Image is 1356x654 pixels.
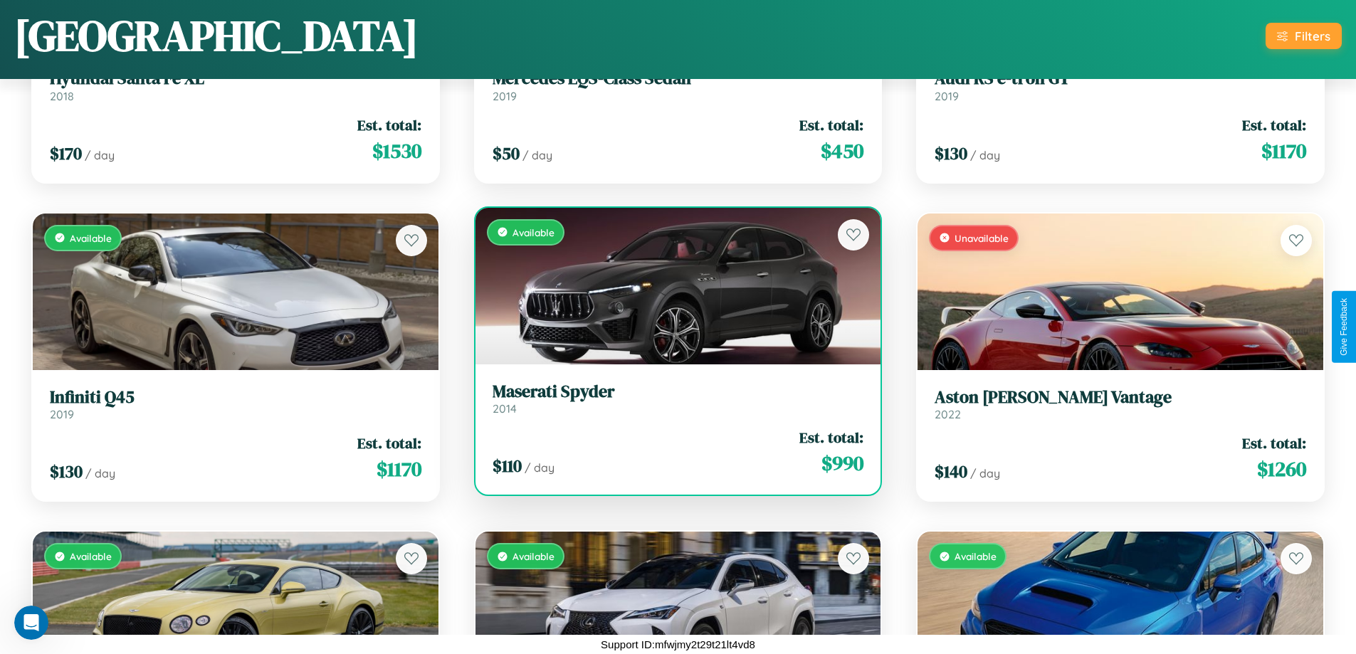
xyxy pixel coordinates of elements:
h1: [GEOGRAPHIC_DATA] [14,6,419,65]
span: $ 450 [821,137,863,165]
span: Available [70,550,112,562]
span: 2018 [50,89,74,103]
span: 2014 [493,401,517,416]
span: Available [513,226,555,238]
span: 2019 [493,89,517,103]
a: Mercedes EQS-Class Sedan2019 [493,68,864,103]
span: $ 130 [935,142,967,165]
div: Filters [1295,28,1330,43]
iframe: Intercom live chat [14,606,48,640]
span: / day [525,460,555,475]
a: Infiniti Q452019 [50,387,421,422]
span: / day [970,148,1000,162]
span: Est. total: [799,427,863,448]
span: Available [70,232,112,244]
a: Maserati Spyder2014 [493,381,864,416]
span: / day [522,148,552,162]
span: $ 1170 [1261,137,1306,165]
span: Est. total: [799,115,863,135]
a: Audi RS e-tron GT2019 [935,68,1306,103]
a: Hyundai Santa Fe XL2018 [50,68,421,103]
h3: Hyundai Santa Fe XL [50,68,421,89]
span: $ 1260 [1257,455,1306,483]
span: 2022 [935,407,961,421]
span: $ 140 [935,460,967,483]
span: $ 990 [821,449,863,478]
span: 2019 [50,407,74,421]
span: Est. total: [357,115,421,135]
h3: Maserati Spyder [493,381,864,402]
span: Est. total: [357,433,421,453]
h3: Mercedes EQS-Class Sedan [493,68,864,89]
span: Available [513,550,555,562]
span: / day [970,466,1000,480]
h3: Aston [PERSON_NAME] Vantage [935,387,1306,408]
span: Unavailable [955,232,1009,244]
span: 2019 [935,89,959,103]
button: Filters [1266,23,1342,49]
span: / day [85,148,115,162]
span: / day [85,466,115,480]
span: Est. total: [1242,433,1306,453]
span: Available [955,550,997,562]
span: $ 1530 [372,137,421,165]
span: Est. total: [1242,115,1306,135]
span: $ 170 [50,142,82,165]
h3: Audi RS e-tron GT [935,68,1306,89]
p: Support ID: mfwjmy2t29t21lt4vd8 [601,635,755,654]
span: $ 1170 [377,455,421,483]
div: Give Feedback [1339,298,1349,356]
span: $ 110 [493,454,522,478]
span: $ 50 [493,142,520,165]
span: $ 130 [50,460,83,483]
a: Aston [PERSON_NAME] Vantage2022 [935,387,1306,422]
h3: Infiniti Q45 [50,387,421,408]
